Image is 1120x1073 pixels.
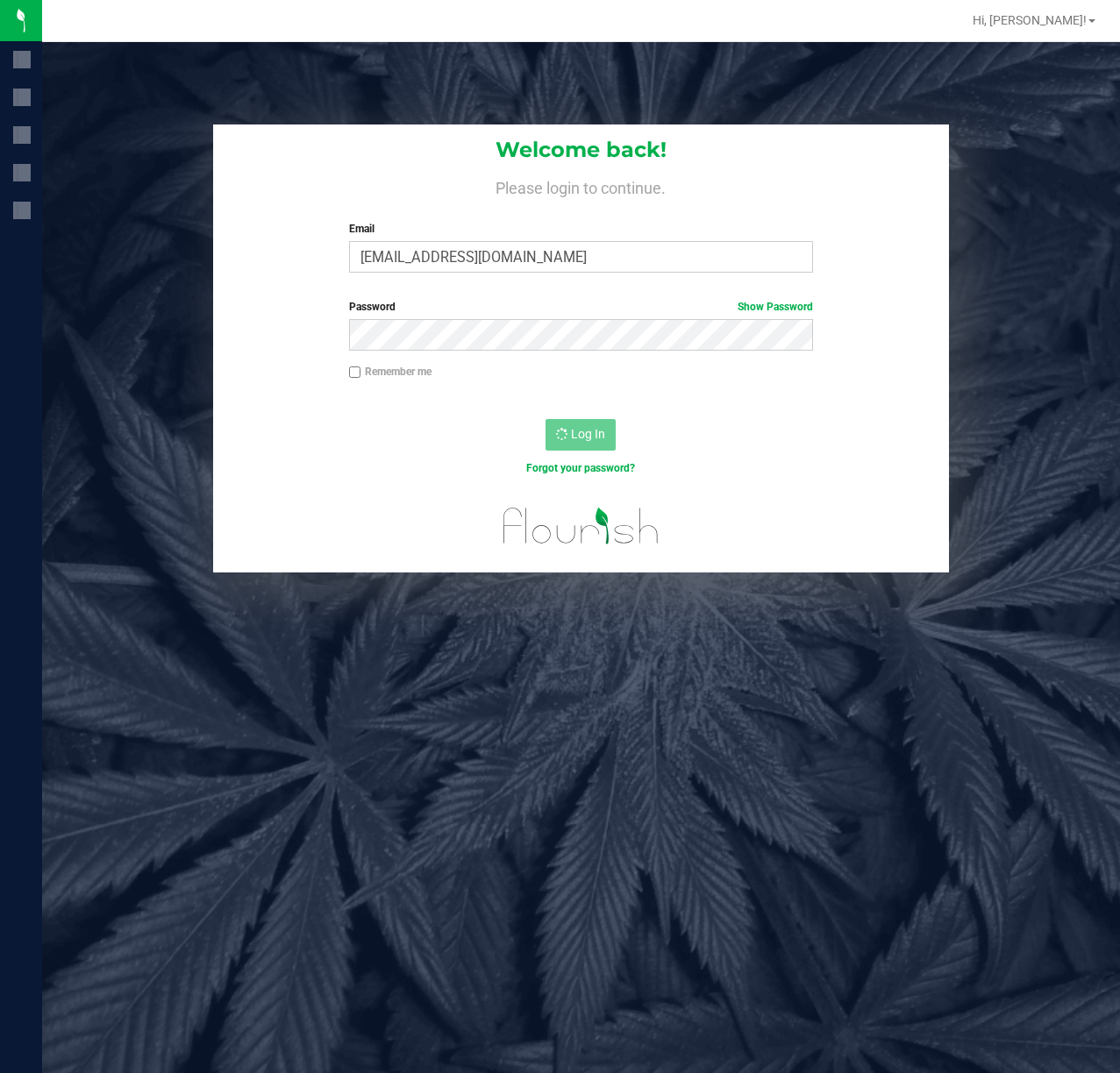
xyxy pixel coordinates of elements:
[738,301,813,313] a: Show Password
[973,13,1087,27] span: Hi, [PERSON_NAME]!
[213,175,949,196] h4: Please login to continue.
[349,221,814,237] label: Email
[489,494,674,558] img: flourish_logo.svg
[571,427,605,441] span: Log In
[546,419,616,451] button: Log In
[349,364,432,380] label: Remember me
[349,366,361,379] input: Remember me
[526,462,635,474] a: Forgot your password?
[349,301,396,313] span: Password
[213,139,949,161] h1: Welcome back!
